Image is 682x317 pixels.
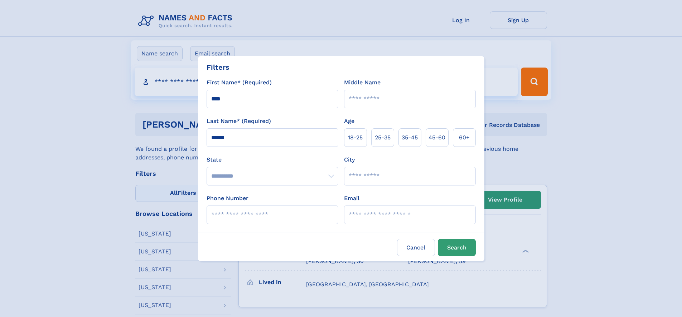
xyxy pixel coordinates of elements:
[402,133,418,142] span: 35‑45
[348,133,363,142] span: 18‑25
[429,133,445,142] span: 45‑60
[207,117,271,125] label: Last Name* (Required)
[207,194,248,203] label: Phone Number
[438,239,476,256] button: Search
[344,194,359,203] label: Email
[344,117,354,125] label: Age
[344,155,355,164] label: City
[397,239,435,256] label: Cancel
[459,133,470,142] span: 60+
[344,78,381,87] label: Middle Name
[207,155,338,164] label: State
[207,62,229,73] div: Filters
[207,78,272,87] label: First Name* (Required)
[375,133,391,142] span: 25‑35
